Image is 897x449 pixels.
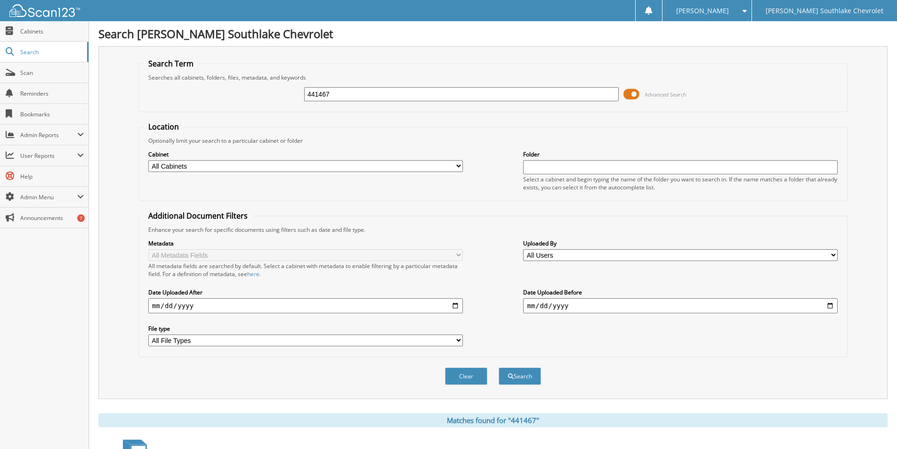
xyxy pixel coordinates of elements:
div: Select a cabinet and begin typing the name of the folder you want to search in. If the name match... [523,175,838,191]
div: Searches all cabinets, folders, files, metadata, and keywords [144,73,842,82]
label: Date Uploaded After [148,288,463,296]
label: Date Uploaded Before [523,288,838,296]
span: Reminders [20,90,84,98]
span: Bookmarks [20,110,84,118]
span: Admin Reports [20,131,77,139]
div: Enhance your search for specific documents using filters such as date and file type. [144,226,842,234]
input: end [523,298,838,313]
span: Scan [20,69,84,77]
span: Search [20,48,82,56]
legend: Search Term [144,58,198,69]
button: Search [499,367,541,385]
div: Matches found for "441467" [98,413,888,427]
span: Admin Menu [20,193,77,201]
legend: Additional Document Filters [144,211,252,221]
label: Cabinet [148,150,463,158]
div: 7 [77,214,85,222]
input: start [148,298,463,313]
span: [PERSON_NAME] Southlake Chevrolet [766,8,883,14]
h1: Search [PERSON_NAME] Southlake Chevrolet [98,26,888,41]
label: File type [148,325,463,333]
label: Folder [523,150,838,158]
div: Optionally limit your search to a particular cabinet or folder [144,137,842,145]
span: Advanced Search [645,91,687,98]
legend: Location [144,122,184,132]
span: [PERSON_NAME] [676,8,729,14]
img: scan123-logo-white.svg [9,4,80,17]
span: Cabinets [20,27,84,35]
a: here [247,270,259,278]
div: All metadata fields are searched by default. Select a cabinet with metadata to enable filtering b... [148,262,463,278]
span: Help [20,172,84,180]
label: Metadata [148,239,463,247]
span: User Reports [20,152,77,160]
label: Uploaded By [523,239,838,247]
button: Clear [445,367,487,385]
span: Announcements [20,214,84,222]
